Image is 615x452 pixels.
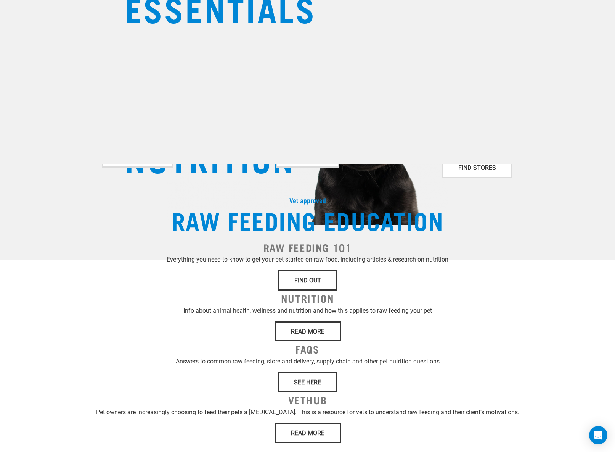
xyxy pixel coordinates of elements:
[275,423,341,443] a: Read More
[442,158,512,178] a: FIND STORES
[589,426,607,444] div: Open Intercom Messenger
[58,240,558,255] h3: RAW FEEDING 101
[58,255,558,264] p: Everything you need to know to get your pet started on raw food, including articles & research on...
[58,291,558,306] h3: NUTRITION
[58,196,558,205] p: Vet approved
[275,321,341,341] a: Read More
[58,206,558,234] h2: RAW FEEDING EDUCATION
[58,357,558,366] p: Answers to common raw feeding, store and delivery, supply chain and other pet nutrition questions
[278,270,337,290] a: Find Out
[58,306,558,315] p: Info about animal health, wellness and nutrition and how this applies to raw feeding your pet
[58,341,558,357] h3: FAQS
[58,408,558,417] p: Pet owners are increasingly choosing to feed their pets a [MEDICAL_DATA]. This is a resource for ...
[278,372,337,392] a: See Here
[58,392,558,408] h3: VETHUB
